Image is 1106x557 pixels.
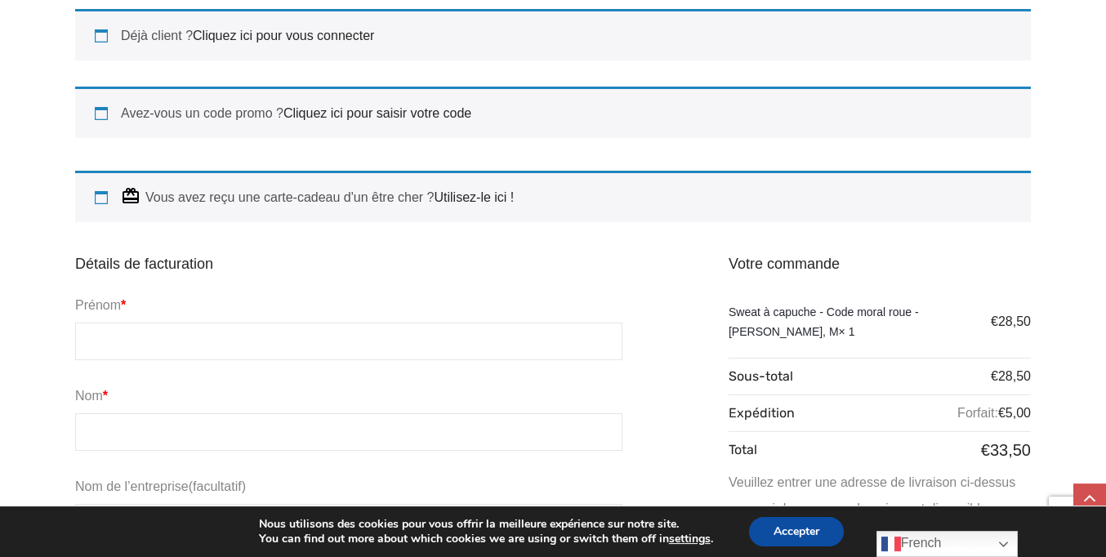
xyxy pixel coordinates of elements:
bdi: 28,50 [991,314,1031,328]
a: Utilisez-le ici ! [435,190,515,204]
button: settings [669,532,711,546]
bdi: 5,00 [998,406,1031,420]
div: Avez-vous un code promo ? [75,87,1031,138]
th: Total [729,432,795,470]
span: € [991,369,998,383]
label: Prénom [75,292,239,319]
a: Cliquez ici pour vous connecter [193,29,374,42]
label: Nom [75,383,239,409]
abbr: obligatoire [121,298,126,312]
span: € [981,441,990,459]
span: € [998,406,1006,420]
div: Vous avez reçu une carte-cadeau d'un être cher ? [75,171,1031,222]
li: Veuillez entrer une adresse de livraison ci-dessus pour voir les moyens de paiement disponibles. [729,470,1031,522]
strong: × 1 [839,325,855,338]
th: Expédition [729,395,795,432]
a: Cliquez ici pour saisir votre code [283,106,471,120]
span: € [991,314,998,328]
div: Déjà client ? [75,9,1031,60]
h3: Votre commande [729,255,1031,286]
button: Accepter [749,517,844,546]
p: You can find out more about which cookies we are using or switch them off in . [259,532,713,546]
a: French [876,531,1018,557]
img: fr [881,534,901,554]
td: Forfait: [795,395,1031,432]
abbr: obligatoire [103,389,108,403]
h3: Détails de facturation [75,255,622,286]
bdi: 28,50 [991,369,1031,383]
label: Nom de l’entreprise [75,474,246,500]
img: card_giftcard_icon.svg [121,186,140,206]
span: (facultatif) [189,479,246,493]
div: Sweat à capuche - Code moral roue - [PERSON_NAME], M [729,302,928,341]
bdi: 33,50 [981,441,1031,459]
p: Nous utilisons des cookies pour vous offrir la meilleure expérience sur notre site. [259,517,713,532]
th: Sous-total [729,359,795,395]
